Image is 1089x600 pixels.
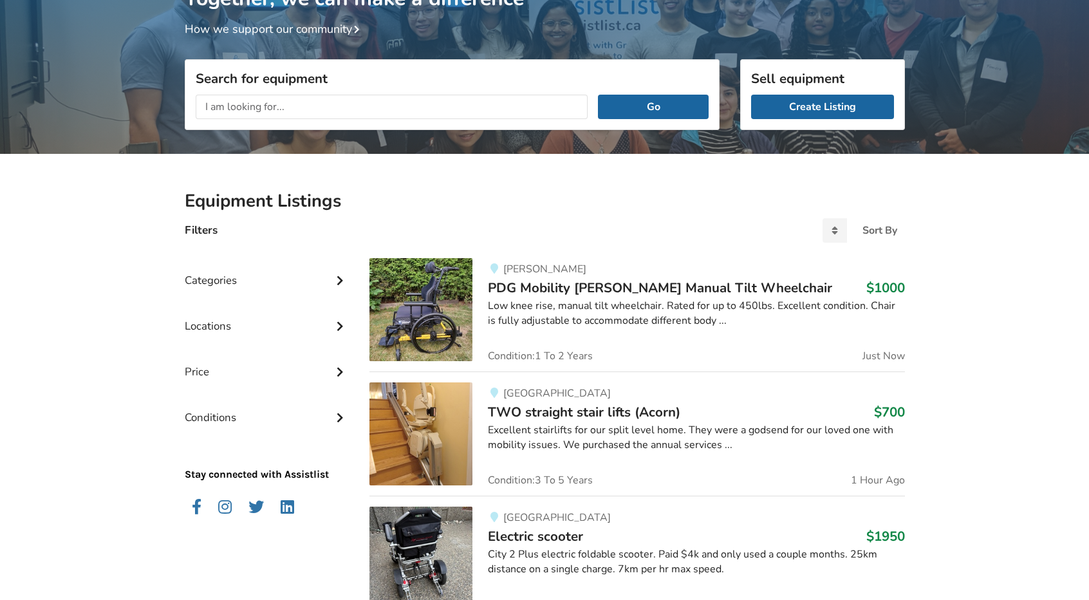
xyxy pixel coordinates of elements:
[488,527,583,545] span: Electric scooter
[196,95,588,119] input: I am looking for...
[503,511,611,525] span: [GEOGRAPHIC_DATA]
[185,248,349,294] div: Categories
[369,258,904,371] a: mobility-pdg mobility stella gl manual tilt wheelchair[PERSON_NAME]PDG Mobility [PERSON_NAME] Man...
[185,339,349,385] div: Price
[866,528,905,545] h3: $1950
[369,382,472,485] img: mobility-two straight stair lifts (acorn)
[196,70,709,87] h3: Search for equipment
[488,547,904,577] div: City 2 Plus electric foldable scooter. Paid $4k and only used a couple months. 25km distance on a...
[488,475,593,485] span: Condition: 3 To 5 Years
[851,475,905,485] span: 1 Hour Ago
[862,351,905,361] span: Just Now
[185,385,349,431] div: Conditions
[874,404,905,420] h3: $700
[866,279,905,296] h3: $1000
[185,190,905,212] h2: Equipment Listings
[185,294,349,339] div: Locations
[862,225,897,236] div: Sort By
[488,403,680,421] span: TWO straight stair lifts (Acorn)
[185,431,349,482] p: Stay connected with Assistlist
[503,386,611,400] span: [GEOGRAPHIC_DATA]
[488,299,904,328] div: Low knee rise, manual tilt wheelchair. Rated for up to 450lbs. Excellent condition. Chair is full...
[751,70,894,87] h3: Sell equipment
[369,258,472,361] img: mobility-pdg mobility stella gl manual tilt wheelchair
[185,21,365,37] a: How we support our community
[369,371,904,496] a: mobility-two straight stair lifts (acorn)[GEOGRAPHIC_DATA]TWO straight stair lifts (Acorn)$700Exc...
[751,95,894,119] a: Create Listing
[598,95,708,119] button: Go
[185,223,218,238] h4: Filters
[503,262,586,276] span: [PERSON_NAME]
[488,423,904,453] div: Excellent stairlifts for our split level home. They were a godsend for our loved one with mobilit...
[488,351,593,361] span: Condition: 1 To 2 Years
[488,279,832,297] span: PDG Mobility [PERSON_NAME] Manual Tilt Wheelchair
